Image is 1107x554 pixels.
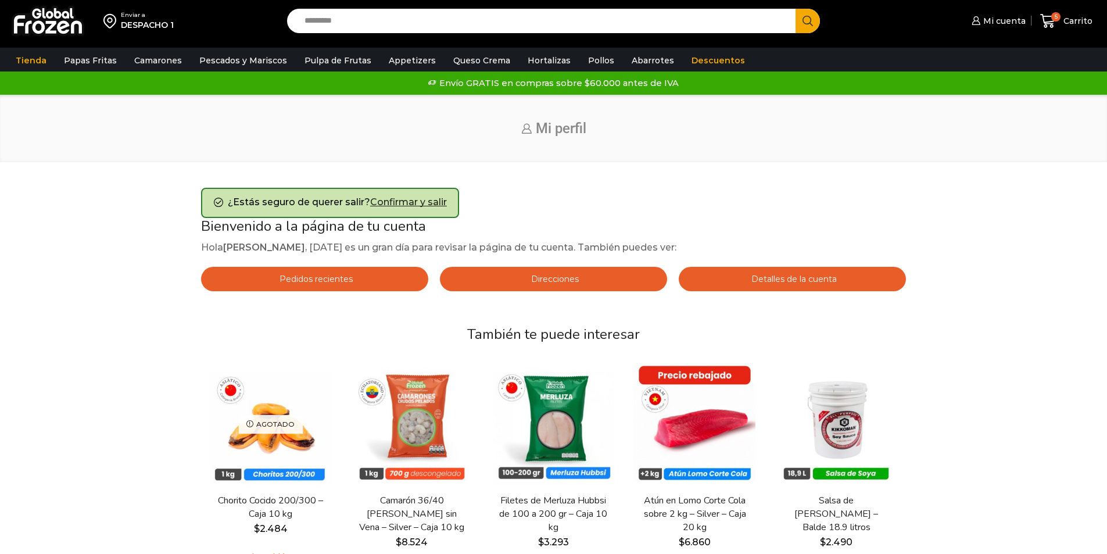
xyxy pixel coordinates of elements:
bdi: 8.524 [396,537,428,548]
a: Atún en Lomo Corte Cola sobre 2 kg – Silver – Caja 20 kg [640,494,749,535]
bdi: 2.490 [820,537,852,548]
span: Detalles de la cuenta [748,274,837,284]
a: Mi cuenta [969,9,1026,33]
span: $ [396,537,402,548]
span: $ [254,523,260,534]
span: También te puede interesar [467,325,640,344]
div: ¿Estás seguro de querer salir? [201,188,459,218]
a: Papas Fritas [58,49,123,72]
span: Pedidos recientes [277,274,353,284]
bdi: 6.860 [679,537,711,548]
span: Mi cuenta [980,15,1026,27]
a: Pollos [582,49,620,72]
a: Filetes de Merluza Hubbsi de 100 a 200 gr – Caja 10 kg [499,494,608,535]
a: Camarón 36/40 [PERSON_NAME] sin Vena – Silver – Caja 10 kg [357,494,467,535]
a: Queso Crema [447,49,516,72]
span: Direcciones [528,274,579,284]
img: address-field-icon.svg [103,11,121,31]
a: 5 Carrito [1037,8,1095,35]
span: $ [820,537,826,548]
a: Hortalizas [522,49,576,72]
bdi: 3.293 [538,537,569,548]
a: Camarones [128,49,188,72]
span: Bienvenido a la página de tu cuenta [201,217,426,235]
div: Enviar a [121,11,174,19]
span: Mi perfil [536,120,586,137]
a: Abarrotes [626,49,680,72]
a: Tienda [10,49,52,72]
p: Agotado [238,414,303,434]
p: Hola , [DATE] es un gran día para revisar la página de tu cuenta. También puedes ver: [201,240,906,255]
a: Pescados y Mariscos [194,49,293,72]
span: $ [538,537,544,548]
a: Confirmar y salir [370,196,447,208]
a: Pedidos recientes [201,267,428,291]
span: $ [679,537,685,548]
a: Detalles de la cuenta [679,267,906,291]
a: Chorito Cocido 200/300 – Caja 10 kg [216,494,325,521]
a: Appetizers [383,49,442,72]
div: DESPACHO 1 [121,19,174,31]
a: Direcciones [440,267,667,291]
a: Pulpa de Frutas [299,49,377,72]
bdi: 2.484 [254,523,288,534]
button: Search button [796,9,820,33]
span: Carrito [1061,15,1092,27]
a: Descuentos [686,49,751,72]
strong: [PERSON_NAME] [223,242,305,253]
a: Salsa de [PERSON_NAME] – Balde 18.9 litros [782,494,891,535]
span: 5 [1051,12,1061,22]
